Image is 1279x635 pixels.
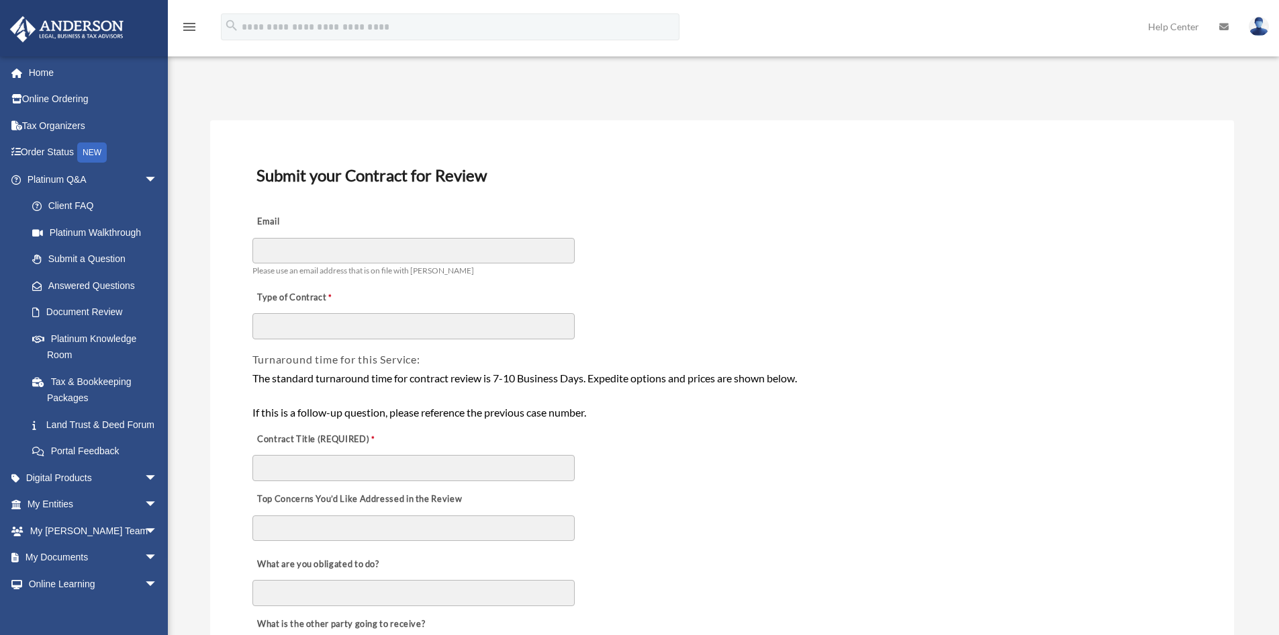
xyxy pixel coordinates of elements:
[6,16,128,42] img: Anderson Advisors Platinum Portal
[9,464,178,491] a: Digital Productsarrow_drop_down
[9,491,178,518] a: My Entitiesarrow_drop_down
[9,544,178,571] a: My Documentsarrow_drop_down
[19,438,178,465] a: Portal Feedback
[252,288,387,307] label: Type of Contract
[252,555,387,574] label: What are you obligated to do?
[224,18,239,33] i: search
[19,325,178,368] a: Platinum Knowledge Room
[144,491,171,519] span: arrow_drop_down
[19,368,178,411] a: Tax & Bookkeeping Packages
[9,139,178,167] a: Order StatusNEW
[251,161,1193,189] h3: Submit your Contract for Review
[77,142,107,163] div: NEW
[144,464,171,492] span: arrow_drop_down
[19,246,178,273] a: Submit a Question
[252,370,1192,421] div: The standard turnaround time for contract review is 7-10 Business Days. Expedite options and pric...
[19,299,171,326] a: Document Review
[9,166,178,193] a: Platinum Q&Aarrow_drop_down
[19,272,178,299] a: Answered Questions
[19,411,178,438] a: Land Trust & Deed Forum
[1249,17,1269,36] img: User Pic
[252,615,429,634] label: What is the other party going to receive?
[181,19,197,35] i: menu
[252,353,420,366] span: Turnaround time for this Service:
[252,430,387,449] label: Contract Title (REQUIRED)
[9,112,178,139] a: Tax Organizers
[144,517,171,545] span: arrow_drop_down
[181,24,197,35] a: menu
[252,490,466,509] label: Top Concerns You’d Like Addressed in the Review
[19,193,178,220] a: Client FAQ
[252,213,387,232] label: Email
[252,265,474,276] span: Please use an email address that is on file with [PERSON_NAME]
[9,570,178,597] a: Online Learningarrow_drop_down
[9,517,178,544] a: My [PERSON_NAME] Teamarrow_drop_down
[9,59,178,86] a: Home
[144,544,171,572] span: arrow_drop_down
[19,219,178,246] a: Platinum Walkthrough
[144,570,171,598] span: arrow_drop_down
[9,86,178,113] a: Online Ordering
[144,166,171,194] span: arrow_drop_down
